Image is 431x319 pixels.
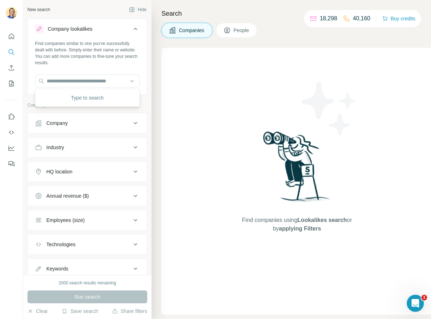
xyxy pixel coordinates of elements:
span: Companies [179,27,205,34]
img: Avatar [6,7,17,19]
div: Keywords [46,265,68,272]
button: Quick start [6,30,17,43]
button: Hide [124,4,152,15]
span: applying Filters [279,226,321,232]
iframe: Intercom live chat [407,295,424,312]
button: Enrich CSV [6,61,17,74]
button: Keywords [28,260,147,277]
button: Company lookalikes [28,20,147,40]
div: HQ location [46,168,72,175]
button: Use Surfe on LinkedIn [6,110,17,123]
button: Save search [62,308,98,315]
span: 1 [421,295,427,300]
div: Technologies [46,241,76,248]
h4: Search [161,9,422,19]
p: Company information [27,102,147,108]
div: Company lookalikes [48,25,92,32]
div: Company [46,120,68,127]
button: Industry [28,139,147,156]
img: Surfe Illustration - Stars [297,76,361,141]
button: Dashboard [6,142,17,155]
div: Annual revenue ($) [46,192,89,199]
button: Company [28,115,147,132]
button: Share filters [112,308,147,315]
button: My lists [6,77,17,90]
div: New search [27,6,50,13]
button: Search [6,46,17,59]
button: Feedback [6,157,17,170]
button: Annual revenue ($) [28,187,147,204]
button: HQ location [28,163,147,180]
span: People [234,27,250,34]
p: 40,160 [353,14,370,23]
img: Surfe Illustration - Woman searching with binoculars [260,130,334,209]
span: Find companies using or by [240,216,354,233]
div: 2000 search results remaining [59,280,116,286]
button: Buy credits [382,14,415,24]
div: Industry [46,144,64,151]
div: Find companies similar to one you've successfully dealt with before. Simply enter their name or w... [35,40,140,66]
span: Lookalikes search [297,217,347,223]
p: 18,298 [320,14,337,23]
button: Technologies [28,236,147,253]
button: Use Surfe API [6,126,17,139]
button: Employees (size) [28,212,147,229]
button: Clear [27,308,48,315]
div: Type to search [37,91,138,105]
div: Employees (size) [46,217,84,224]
